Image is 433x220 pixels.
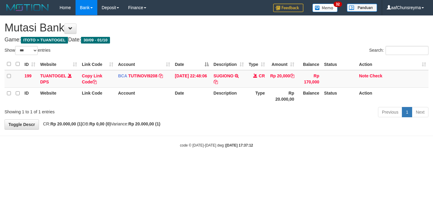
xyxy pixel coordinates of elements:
th: Rp 20.000,00 [267,87,297,105]
img: MOTION_logo.png [5,3,50,12]
a: TUANTOGEL [40,73,66,78]
h4: Game: Date: [5,37,428,43]
td: [DATE] 22:48:06 [173,70,211,88]
a: Copy Rp 20,000 to clipboard [290,73,294,78]
th: Type [246,87,267,105]
th: Date [173,87,211,105]
span: ITOTO > TUANTOGEL [21,37,68,44]
div: Showing 1 to 1 of 1 entries [5,106,176,115]
span: BCA [118,73,127,78]
a: Next [412,107,428,117]
th: Link Code [79,87,116,105]
span: 30/09 - 01/10 [81,37,110,44]
th: ID: activate to sort column ascending [22,58,38,70]
img: Feedback.jpg [273,4,303,12]
th: Date: activate to sort column descending [173,58,211,70]
th: Description: activate to sort column ascending [211,58,246,70]
a: Toggle Descr [5,119,39,130]
th: Account: activate to sort column ascending [116,58,173,70]
strong: [DATE] 17:37:12 [226,143,253,147]
a: Copy SUGIONO to clipboard [214,79,218,84]
th: Status [322,87,357,105]
th: Website [38,87,79,105]
a: Note [359,73,368,78]
th: Amount: activate to sort column ascending [267,58,297,70]
a: TUTINOVI9208 [128,73,157,78]
td: Rp 170,000 [297,70,322,88]
th: Link Code: activate to sort column ascending [79,58,116,70]
select: Showentries [15,46,38,55]
th: Type: activate to sort column ascending [246,58,267,70]
strong: Rp 0,00 (0) [89,121,111,126]
strong: Rp 20.000,00 (1) [50,121,82,126]
th: Action: activate to sort column ascending [357,58,428,70]
td: Rp 20,000 [267,70,297,88]
span: 199 [24,73,31,78]
span: CR [259,73,265,78]
span: 32 [334,2,342,7]
th: Action [357,87,428,105]
th: Website: activate to sort column ascending [38,58,79,70]
th: ID [22,87,38,105]
label: Show entries [5,46,50,55]
td: DPS [38,70,79,88]
input: Search: [386,46,428,55]
strong: Rp 20.000,00 (1) [128,121,160,126]
th: Balance [297,58,322,70]
th: Balance [297,87,322,105]
label: Search: [369,46,428,55]
small: code © [DATE]-[DATE] dwg | [180,143,253,147]
a: SUGIONO [214,73,234,78]
img: Button%20Memo.svg [312,4,338,12]
a: 1 [402,107,412,117]
a: Check [370,73,382,78]
th: Account [116,87,173,105]
th: Status [322,58,357,70]
h1: Mutasi Bank [5,22,428,34]
a: Previous [378,107,402,117]
a: Copy Link Code [82,73,102,84]
span: CR: DB: Variance: [40,121,160,126]
img: panduan.png [347,4,377,12]
a: Copy TUTINOVI9208 to clipboard [159,73,163,78]
th: Description [211,87,246,105]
